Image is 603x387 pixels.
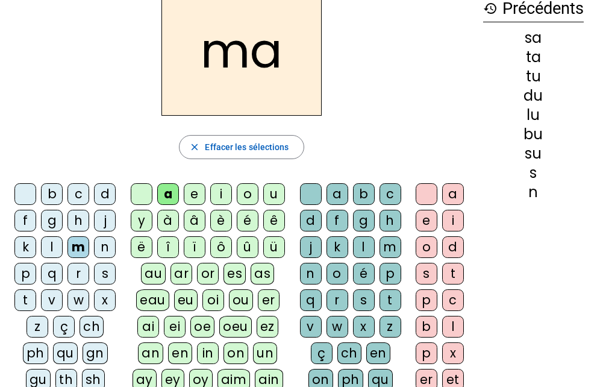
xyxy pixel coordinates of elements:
div: r [326,289,348,311]
div: h [380,210,401,231]
div: l [353,236,375,258]
div: l [442,316,464,338]
div: z [27,316,48,338]
div: en [366,342,390,364]
div: d [300,210,322,231]
div: or [197,263,219,285]
div: n [483,185,584,200]
div: ez [257,316,278,338]
div: ai [137,316,159,338]
div: ê [263,210,285,231]
div: au [141,263,166,285]
div: ph [23,342,48,364]
div: p [14,263,36,285]
div: k [14,236,36,258]
div: un [253,342,277,364]
div: â [184,210,205,231]
div: w [326,316,348,338]
div: a [442,183,464,205]
div: c [380,183,401,205]
div: x [353,316,375,338]
div: a [326,183,348,205]
button: Effacer les sélections [179,135,304,159]
div: r [67,263,89,285]
div: ch [80,316,104,338]
div: î [157,236,179,258]
div: p [416,289,437,311]
div: ç [311,342,333,364]
div: ü [263,236,285,258]
div: u [263,183,285,205]
div: m [67,236,89,258]
div: h [67,210,89,231]
div: t [442,263,464,285]
div: o [237,183,258,205]
div: ei [164,316,186,338]
div: n [300,263,322,285]
div: eu [174,289,198,311]
div: p [380,263,401,285]
div: bu [483,127,584,142]
div: è [210,210,232,231]
div: b [416,316,437,338]
div: es [223,263,246,285]
div: ta [483,50,584,64]
div: su [483,146,584,161]
div: on [223,342,248,364]
div: e [184,183,205,205]
div: w [67,289,89,311]
div: t [14,289,36,311]
div: k [326,236,348,258]
div: f [14,210,36,231]
div: q [300,289,322,311]
div: y [131,210,152,231]
div: p [416,342,437,364]
div: tu [483,69,584,84]
div: o [416,236,437,258]
div: o [326,263,348,285]
mat-icon: history [483,1,498,16]
div: an [138,342,163,364]
div: c [442,289,464,311]
div: q [41,263,63,285]
div: v [300,316,322,338]
div: j [94,210,116,231]
div: n [94,236,116,258]
span: Effacer les sélections [205,140,289,154]
div: à [157,210,179,231]
div: d [442,236,464,258]
div: s [483,166,584,180]
div: g [353,210,375,231]
div: en [168,342,192,364]
div: s [94,263,116,285]
div: i [442,210,464,231]
div: lu [483,108,584,122]
div: g [41,210,63,231]
div: eau [136,289,169,311]
div: as [251,263,274,285]
div: x [94,289,116,311]
mat-icon: close [189,142,200,153]
div: ar [170,263,192,285]
div: b [41,183,63,205]
div: oi [202,289,224,311]
div: ô [210,236,232,258]
div: qu [53,342,78,364]
div: j [300,236,322,258]
div: i [210,183,232,205]
div: sa [483,31,584,45]
div: s [353,289,375,311]
div: a [157,183,179,205]
div: er [258,289,280,311]
div: x [442,342,464,364]
div: ï [184,236,205,258]
div: l [41,236,63,258]
div: du [483,89,584,103]
div: ç [53,316,75,338]
div: e [416,210,437,231]
div: c [67,183,89,205]
div: z [380,316,401,338]
div: ë [131,236,152,258]
div: t [380,289,401,311]
div: b [353,183,375,205]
